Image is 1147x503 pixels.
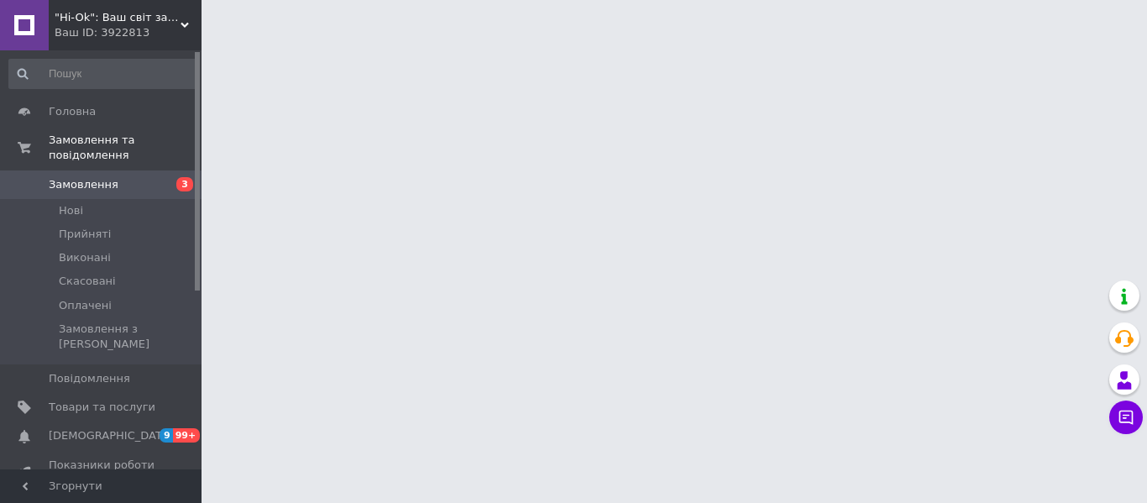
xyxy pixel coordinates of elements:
[49,428,173,443] span: [DEMOGRAPHIC_DATA]
[59,203,83,218] span: Нові
[1109,401,1143,434] button: Чат з покупцем
[160,428,173,443] span: 9
[49,104,96,119] span: Головна
[59,322,196,352] span: Замовлення з [PERSON_NAME]
[59,298,112,313] span: Оплачені
[176,177,193,191] span: 3
[59,274,116,289] span: Скасовані
[55,10,181,25] span: "Hi-Ok": Ваш світ затишку та комфорту!
[49,458,155,488] span: Показники роботи компанії
[49,133,202,163] span: Замовлення та повідомлення
[49,177,118,192] span: Замовлення
[55,25,202,40] div: Ваш ID: 3922813
[173,428,201,443] span: 99+
[8,59,198,89] input: Пошук
[49,371,130,386] span: Повідомлення
[59,250,111,265] span: Виконані
[59,227,111,242] span: Прийняті
[49,400,155,415] span: Товари та послуги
